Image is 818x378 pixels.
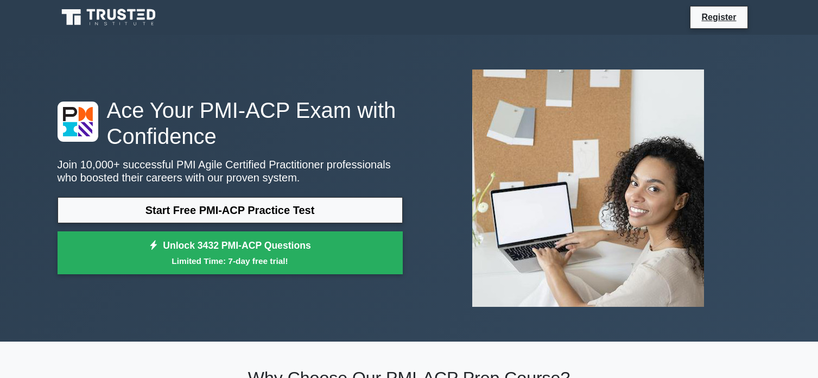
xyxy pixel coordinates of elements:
[58,158,403,184] p: Join 10,000+ successful PMI Agile Certified Practitioner professionals who boosted their careers ...
[695,10,743,24] a: Register
[58,197,403,223] a: Start Free PMI-ACP Practice Test
[71,255,389,267] small: Limited Time: 7-day free trial!
[58,231,403,275] a: Unlock 3432 PMI-ACP QuestionsLimited Time: 7-day free trial!
[58,97,403,149] h1: Ace Your PMI-ACP Exam with Confidence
